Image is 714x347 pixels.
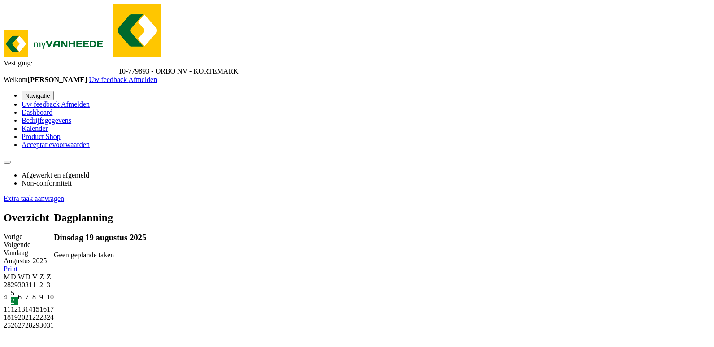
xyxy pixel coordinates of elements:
span: 29 [11,281,18,289]
span: Uw feedback [22,100,60,108]
span: 24 [47,313,54,321]
span: 28 [4,281,11,289]
a: Print [4,265,17,273]
img: myVanheede [113,4,161,57]
span: 17 [47,305,54,313]
span: 13 [18,305,25,313]
a: Uw feedback [89,76,128,83]
h2: Overzicht [4,212,54,224]
a: Afmelden [128,76,157,83]
span: 29 [32,321,39,329]
span: Vestiging: [4,59,33,67]
div: Augustus 2025 [4,257,54,265]
span: 6 [18,293,22,301]
span: 1 [32,281,36,289]
td: D [25,273,32,281]
span: 4 [4,293,7,301]
td: W [18,273,25,281]
span: 26 [11,321,18,329]
span: 21 [25,313,32,321]
span: Volgende [4,241,30,248]
span: 10 [47,293,54,301]
div: 2 [11,297,18,305]
h2: Dagplanning [54,212,146,224]
span: 23 [39,313,47,321]
div: Geen geplande taken [54,251,146,259]
a: Bedrijfsgegevens [22,117,71,124]
a: Product Shop [22,133,61,140]
span: 10-779893 - ORBO NV - KORTEMARK [118,67,239,75]
span: 5 [11,289,14,297]
td: Z [39,273,47,281]
span: 31 [25,281,32,289]
div: Vandaag [4,249,54,257]
li: Non-conformiteit [22,179,710,187]
span: 8 [32,293,36,301]
span: Navigatie [25,92,50,99]
span: 30 [39,321,47,329]
td: Z [47,273,54,281]
span: 27 [18,321,25,329]
span: 14 [25,305,32,313]
img: myVanheede [4,30,111,57]
button: Navigatie [22,91,54,100]
span: 2 [39,281,43,289]
span: 22 [32,313,39,321]
td: D [11,273,18,281]
span: 16 [39,305,47,313]
span: Welkom [4,76,89,83]
span: Uw feedback [89,76,127,83]
span: 3 [47,281,50,289]
span: 15 [32,305,39,313]
span: 11 [4,305,10,313]
span: 7 [25,293,29,301]
a: Afmelden [61,100,90,108]
span: 18 [4,313,11,321]
a: Kalender [22,125,48,132]
td: V [32,273,39,281]
h3: Dinsdag 19 augustus 2025 [54,233,146,243]
span: 30 [18,281,25,289]
span: 25 [4,321,11,329]
span: 9 [39,293,43,301]
td: M [4,273,11,281]
a: Uw feedback [22,100,61,108]
li: Afgewerkt en afgemeld [22,171,710,179]
span: 31 [47,321,54,329]
a: Extra taak aanvragen [4,195,64,202]
span: 20 [18,313,25,321]
a: Dashboard [22,108,52,116]
span: 28 [25,321,32,329]
span: 19 [11,313,18,321]
span: Vorige [4,233,22,240]
a: Acceptatievoorwaarden [22,141,90,148]
strong: [PERSON_NAME] [28,76,87,83]
span: 12 [11,305,18,313]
